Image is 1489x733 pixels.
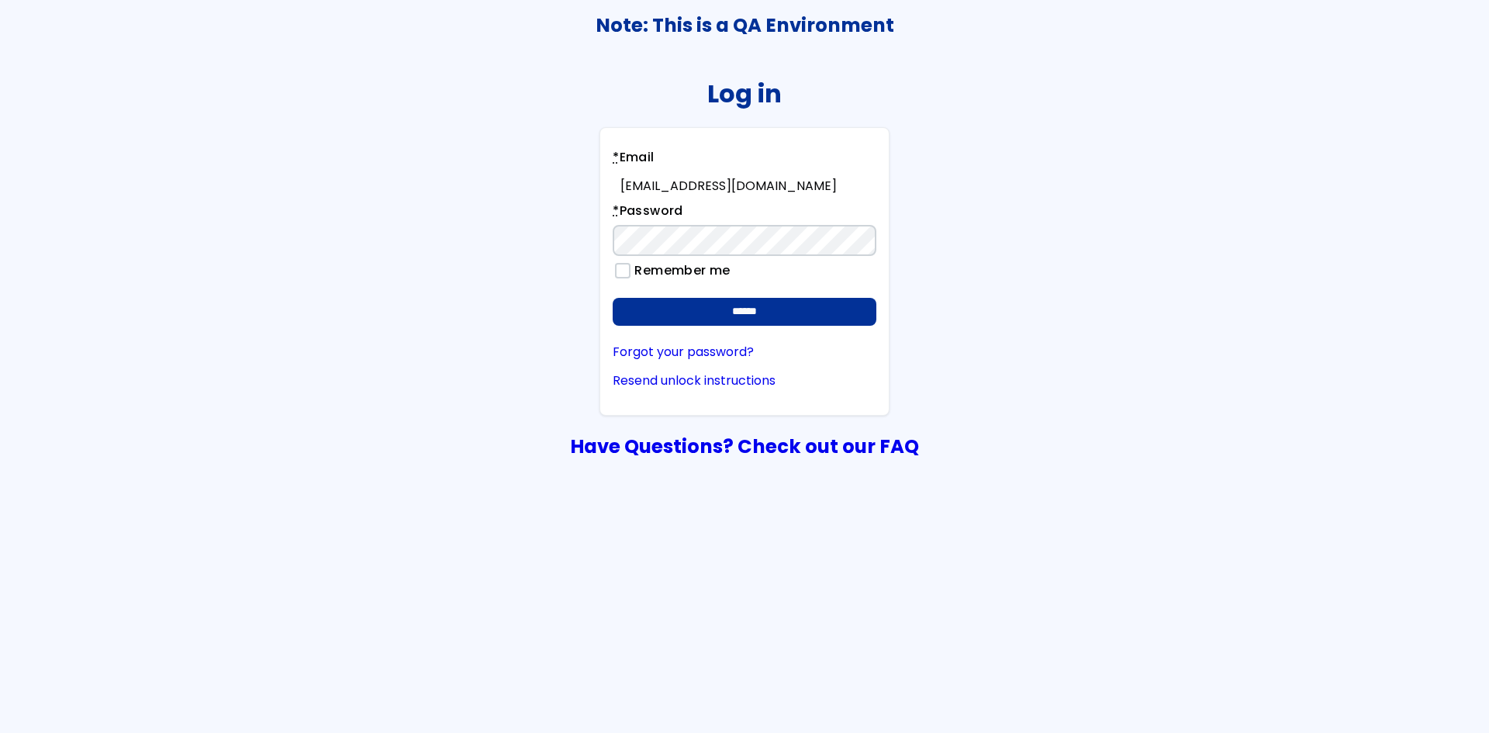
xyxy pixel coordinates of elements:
a: Resend unlock instructions [613,374,876,388]
label: Password [613,202,683,225]
abbr: required [613,202,619,220]
h2: Log in [707,79,782,108]
a: Have Questions? Check out our FAQ [570,433,919,460]
div: [EMAIL_ADDRESS][DOMAIN_NAME] [620,179,876,193]
a: Forgot your password? [613,345,876,359]
label: Email [613,148,654,171]
label: Remember me [627,264,731,278]
h3: Note: This is a QA Environment [1,15,1488,36]
abbr: required [613,148,619,166]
